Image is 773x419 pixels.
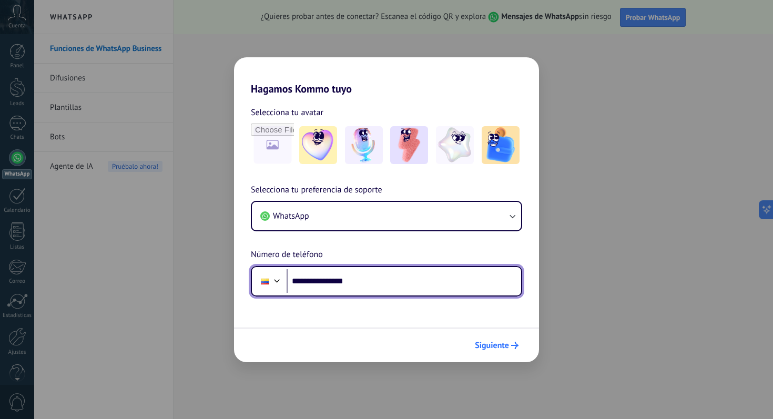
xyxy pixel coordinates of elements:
h2: Hagamos Kommo tuyo [234,57,539,95]
div: Colombia: + 57 [255,270,275,292]
button: WhatsApp [252,202,521,230]
img: -1.jpeg [299,126,337,164]
span: Selecciona tu preferencia de soporte [251,183,382,197]
img: -2.jpeg [345,126,383,164]
img: -3.jpeg [390,126,428,164]
button: Siguiente [470,336,523,354]
span: WhatsApp [273,211,309,221]
span: Siguiente [475,342,509,349]
img: -5.jpeg [482,126,520,164]
img: -4.jpeg [436,126,474,164]
span: Selecciona tu avatar [251,106,323,119]
span: Número de teléfono [251,248,323,262]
